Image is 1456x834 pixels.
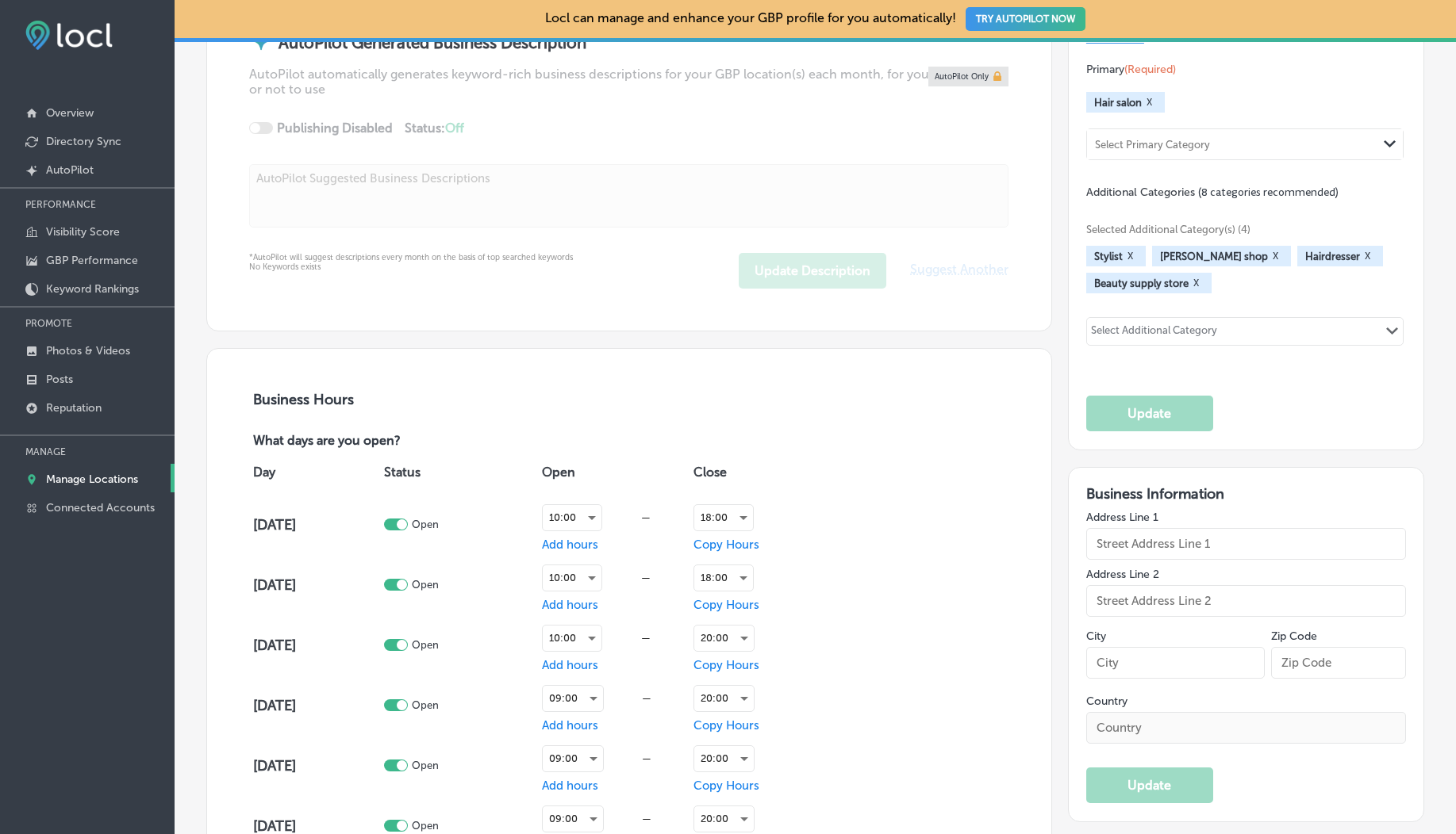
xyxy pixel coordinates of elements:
div: 20:00 [694,806,754,832]
p: Reputation [46,401,102,415]
div: 10:00 [543,565,601,591]
span: Primary [1086,63,1176,76]
p: Open [412,639,439,651]
span: Selected Additional Category(s) (4) [1086,224,1394,235]
p: Open [412,518,439,530]
span: Copy Hours [693,598,759,612]
button: X [1189,277,1204,289]
h3: Business Information [1086,485,1406,503]
label: Country [1086,694,1406,708]
div: 20:00 [694,746,754,771]
label: City [1086,629,1106,643]
button: X [1123,250,1138,262]
span: (Required) [1124,63,1176,76]
input: City [1086,647,1265,679]
span: Copy Hours [693,718,759,733]
button: Update [1086,396,1213,431]
span: (8 categories recommended) [1198,185,1339,200]
span: Stylist [1094,251,1123,262]
span: Copy Hours [693,779,759,793]
h4: [DATE] [253,516,380,534]
span: Add hours [542,598,598,612]
div: — [604,752,690,764]
div: — [604,813,690,824]
h3: Business Hours [249,391,1008,408]
button: X [1360,250,1375,262]
span: Additional Categories [1086,186,1339,199]
th: Day [249,450,380,495]
p: Visibility Score [46,225,120,239]
p: Connected Accounts [46,501,155,515]
div: 10:00 [543,625,601,651]
span: Beauty supply store [1094,277,1189,289]
span: Add hours [542,718,598,733]
span: Add hours [542,779,598,793]
img: fda3e92497d09a02dc62c9cd864e3231.png [25,21,113,50]
p: Open [412,759,439,771]
div: 10:00 [543,505,601,530]
div: — [602,572,690,583]
p: GBP Performance [46,254,138,267]
p: Manage Locations [46,472,138,486]
span: Copy Hours [693,538,759,552]
strong: AutoPilot Generated Business Description [279,33,586,52]
label: Address Line 2 [1086,568,1406,581]
input: Zip Code [1271,647,1406,679]
button: X [1268,250,1283,262]
div: — [604,692,690,704]
label: Zip Code [1271,629,1317,643]
div: 18:00 [694,565,753,591]
p: Open [412,579,439,591]
h4: [DATE] [253,757,380,775]
span: Barber shop [1160,251,1268,262]
h4: [DATE] [253,637,380,654]
span: Copy Hours [693,658,759,672]
button: TRY AUTOPILOT NOW [966,7,1085,31]
div: 20:00 [694,686,754,711]
div: 09:00 [543,746,603,771]
div: — [602,632,690,644]
button: Update [1086,767,1213,803]
th: Status [380,450,537,495]
p: What days are you open? [249,434,514,450]
p: Photos & Videos [46,344,130,358]
p: Open [412,699,439,711]
div: 09:00 [543,686,603,711]
div: Select Primary Category [1095,139,1210,151]
p: Directory Sync [46,135,121,148]
div: 20:00 [694,625,754,651]
input: Country [1086,712,1406,744]
button: X [1142,96,1157,109]
span: Add hours [542,538,598,552]
h4: [DATE] [253,576,380,594]
p: Overview [46,106,94,120]
th: Open [538,450,690,495]
div: — [602,511,690,523]
input: Street Address Line 2 [1086,585,1406,617]
label: Address Line 1 [1086,511,1406,524]
div: 18:00 [694,505,753,530]
p: Open [412,820,439,832]
p: AutoPilot [46,163,94,177]
div: Select Additional Category [1091,324,1217,342]
input: Street Address Line 1 [1086,528,1406,560]
span: Hairdresser [1305,251,1360,262]
div: 09:00 [543,806,603,832]
p: Posts [46,373,73,386]
span: Hair salon [1094,97,1142,109]
p: Keyword Rankings [46,282,139,296]
span: Add hours [542,658,598,672]
h4: [DATE] [253,697,380,714]
th: Close [690,450,819,495]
